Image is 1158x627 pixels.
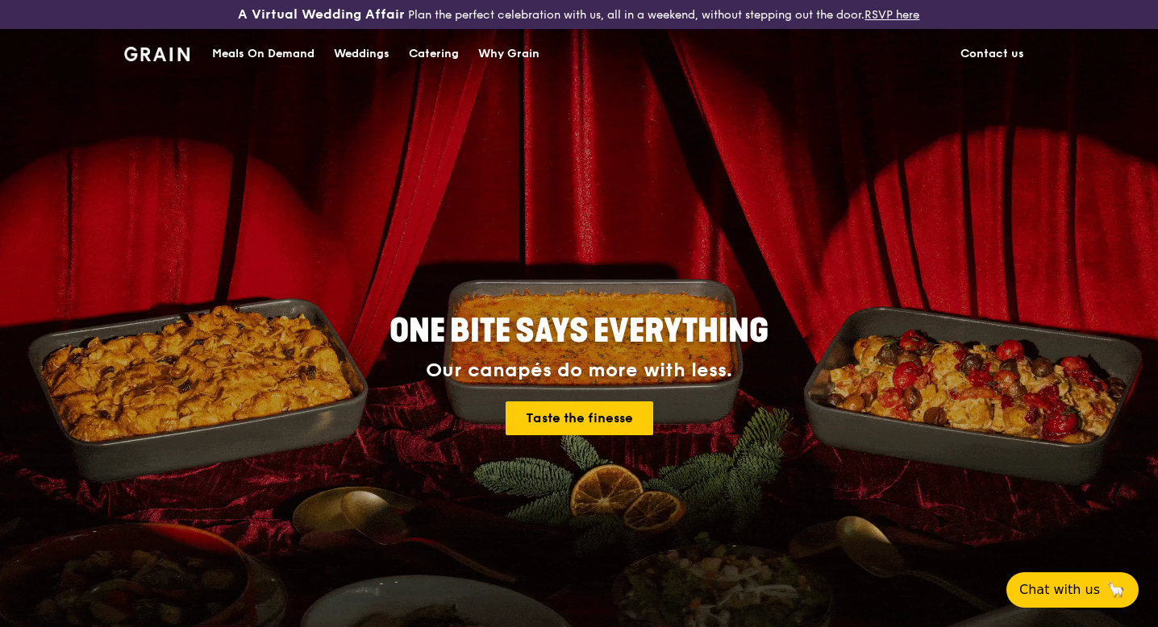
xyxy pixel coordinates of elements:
div: Catering [409,30,459,78]
div: Weddings [334,30,389,78]
img: Grain [124,47,190,61]
span: Chat with us [1019,580,1100,600]
a: Catering [399,30,469,78]
span: ONE BITE SAYS EVERYTHING [389,312,769,351]
a: Taste the finesse [506,401,653,435]
a: Weddings [324,30,399,78]
a: RSVP here [864,8,919,22]
a: Contact us [951,30,1034,78]
span: 🦙 [1106,580,1126,600]
div: Plan the perfect celebration with us, all in a weekend, without stepping out the door. [193,6,964,23]
h3: A Virtual Wedding Affair [238,6,405,23]
div: Why Grain [478,30,539,78]
button: Chat with us🦙 [1006,572,1139,608]
a: GrainGrain [124,28,190,77]
div: Our canapés do more with less. [289,359,869,382]
div: Meals On Demand [212,30,314,78]
a: Why Grain [469,30,549,78]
